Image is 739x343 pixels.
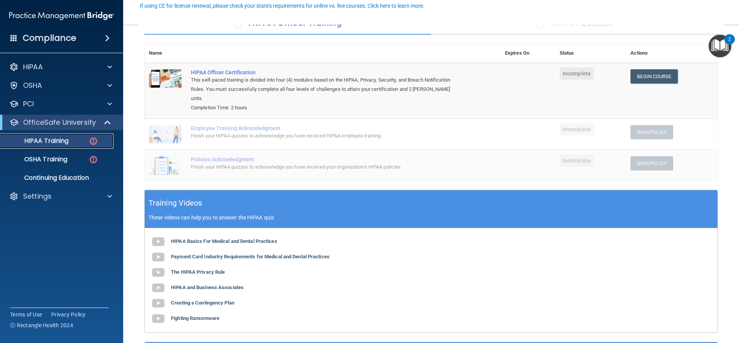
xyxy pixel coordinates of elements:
th: Expires On [500,44,555,63]
img: gray_youtube_icon.38fcd6cc.png [150,296,166,311]
p: OSHA Training [5,156,67,163]
b: Creating a Contingency Plan [171,300,234,306]
b: Payment Card Industry Requirements for Medical and Dental Practices [171,254,329,259]
th: Actions [626,44,718,63]
span: Incomplete [560,123,594,136]
h5: Training Videos [149,196,202,210]
div: 2 [728,39,731,49]
div: If using CE for license renewal, please check your state's requirements for online vs. live cours... [140,3,425,8]
a: Terms of Use [10,311,42,318]
th: Status [555,44,626,63]
span: Ⓒ Rectangle Health 2024 [10,321,73,329]
div: Finish your HIPAA quizzes to acknowledge you have received HIPAA employee training. [191,131,462,141]
img: gray_youtube_icon.38fcd6cc.png [150,280,166,296]
p: HIPAA [23,62,43,72]
p: Settings [23,192,52,201]
img: gray_youtube_icon.38fcd6cc.png [150,249,166,265]
button: Open Resource Center, 2 new notifications [709,35,731,57]
div: Completion Time: 2 hours [191,103,462,112]
a: HIPAA Officer Certification [191,69,462,75]
p: HIPAA Training [5,137,69,145]
p: These videos can help you to answer the HIPAA quiz [149,214,714,221]
span: ✓ [536,17,545,28]
span: ✓ [234,17,242,28]
b: Fighting Ransomware [171,315,219,321]
img: gray_youtube_icon.38fcd6cc.png [150,265,166,280]
b: HIPAA Basics For Medical and Dental Practices [171,238,277,244]
img: danger-circle.6113f641.png [89,155,98,164]
p: OSHA [23,81,42,90]
img: PMB logo [9,8,114,23]
a: Settings [9,192,112,201]
div: Employee Training Acknowledgment [191,125,462,131]
a: OfficeSafe University [9,118,112,127]
div: Finish your HIPAA quizzes to acknowledge you have received your organization’s HIPAA policies. [191,162,462,172]
a: OSHA [9,81,112,90]
h4: Compliance [23,33,76,44]
a: HIPAA [9,62,112,72]
p: PCI [23,99,34,109]
b: The HIPAA Privacy Rule [171,269,225,275]
p: OfficeSafe University [23,118,96,127]
span: Incomplete [560,154,594,167]
button: Sign Policy [630,156,673,171]
img: gray_youtube_icon.38fcd6cc.png [150,234,166,249]
iframe: Drift Widget Chat Controller [606,288,730,319]
th: Name [144,44,186,63]
button: If using CE for license renewal, please check your state's requirements for online vs. live cours... [139,2,426,10]
span: Incomplete [560,67,594,80]
p: Continuing Education [5,174,110,182]
b: HIPAA and Business Associates [171,284,244,290]
button: Sign Policy [630,125,673,139]
a: PCI [9,99,112,109]
div: Policies Acknowledgment [191,156,462,162]
div: This self-paced training is divided into four (4) modules based on the HIPAA, Privacy, Security, ... [191,75,462,103]
a: Privacy Policy [51,311,86,318]
a: Begin Course [630,69,677,84]
img: danger-circle.6113f641.png [89,136,98,146]
img: gray_youtube_icon.38fcd6cc.png [150,311,166,326]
